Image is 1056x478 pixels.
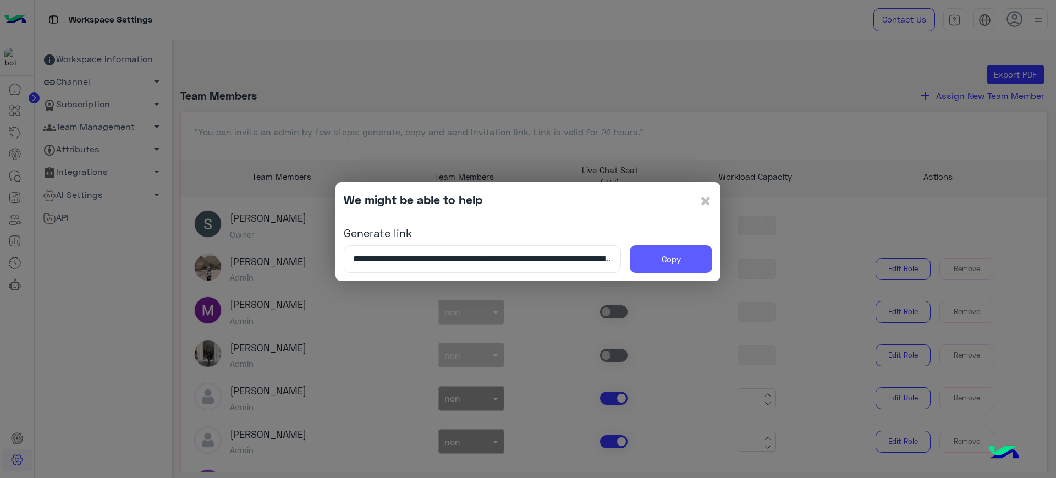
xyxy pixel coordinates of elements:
[344,190,482,208] div: We might be able to help
[344,224,412,241] label: Generate link
[699,188,712,213] span: ×
[985,434,1023,472] img: hulul-logo.png
[630,245,712,273] button: Copy
[699,190,712,211] button: Close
